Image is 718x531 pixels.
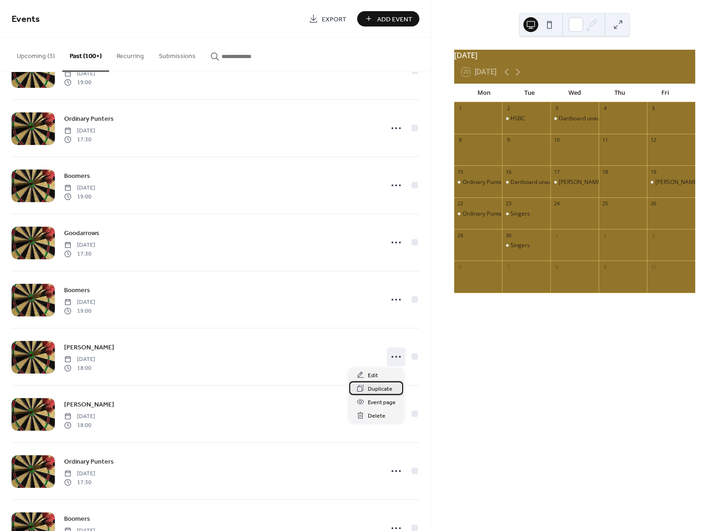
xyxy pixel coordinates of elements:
[463,178,507,186] div: Ordinary Punters
[64,343,114,353] span: [PERSON_NAME]
[454,178,503,186] div: Ordinary Punters
[64,113,114,124] a: Ordinary Punters
[109,38,151,71] button: Recurring
[64,114,114,124] span: Ordinary Punters
[505,232,512,239] div: 30
[64,513,90,524] a: Boomers
[502,178,550,186] div: Dartboard unavailable
[650,263,657,270] div: 10
[64,298,95,307] span: [DATE]
[64,400,114,410] span: [PERSON_NAME]
[151,38,203,71] button: Submissions
[64,399,114,410] a: [PERSON_NAME]
[601,263,608,270] div: 9
[64,456,114,467] a: Ordinary Punters
[505,200,512,207] div: 23
[457,105,464,112] div: 1
[64,229,99,238] span: Goodarrows
[64,470,95,478] span: [DATE]
[550,178,599,186] div: Andrea
[650,137,657,144] div: 12
[454,50,695,61] div: [DATE]
[553,200,560,207] div: 24
[64,135,95,144] span: 17:30
[64,457,114,467] span: Ordinary Punters
[64,184,95,192] span: [DATE]
[601,105,608,112] div: 4
[357,11,419,26] button: Add Event
[597,84,642,102] div: Thu
[377,14,412,24] span: Add Event
[64,413,95,421] span: [DATE]
[64,228,99,238] a: Goodarrows
[505,137,512,144] div: 9
[650,168,657,175] div: 19
[559,178,602,186] div: [PERSON_NAME]
[64,286,90,295] span: Boomers
[601,232,608,239] div: 2
[457,168,464,175] div: 15
[457,137,464,144] div: 8
[368,384,392,394] span: Duplicate
[650,200,657,207] div: 26
[505,168,512,175] div: 16
[64,285,90,295] a: Boomers
[502,242,550,249] div: Singers
[505,105,512,112] div: 2
[505,263,512,270] div: 7
[64,364,95,372] span: 18:00
[507,84,552,102] div: Tue
[457,263,464,270] div: 6
[64,249,95,258] span: 17:30
[502,210,550,218] div: Singers
[64,192,95,201] span: 19:00
[650,105,657,112] div: 5
[9,38,62,71] button: Upcoming (3)
[62,38,109,72] button: Past (100+)
[368,398,396,407] span: Event page
[553,168,560,175] div: 17
[650,232,657,239] div: 3
[454,210,503,218] div: Ordinary Punters
[64,127,95,135] span: [DATE]
[552,84,597,102] div: Wed
[322,14,346,24] span: Export
[510,115,525,123] div: HSBC
[462,84,507,102] div: Mon
[559,115,617,123] div: Dartboard unavailable
[64,421,95,429] span: 18:00
[64,342,114,353] a: [PERSON_NAME]
[64,170,90,181] a: Boomers
[655,178,699,186] div: [PERSON_NAME]
[64,514,90,524] span: Boomers
[510,210,530,218] div: Singers
[64,241,95,249] span: [DATE]
[457,232,464,239] div: 29
[510,242,530,249] div: Singers
[550,115,599,123] div: Dartboard unavailable
[643,84,688,102] div: Fri
[601,200,608,207] div: 25
[368,411,385,421] span: Delete
[601,168,608,175] div: 18
[601,137,608,144] div: 11
[463,210,507,218] div: Ordinary Punters
[64,307,95,315] span: 19:00
[502,115,550,123] div: HSBC
[510,178,568,186] div: Dartboard unavailable
[553,263,560,270] div: 8
[12,10,40,28] span: Events
[553,105,560,112] div: 3
[64,78,95,86] span: 19:00
[647,178,695,186] div: John
[457,200,464,207] div: 22
[64,355,95,364] span: [DATE]
[553,137,560,144] div: 10
[302,11,353,26] a: Export
[368,371,378,380] span: Edit
[64,478,95,486] span: 17:30
[553,232,560,239] div: 1
[64,70,95,78] span: [DATE]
